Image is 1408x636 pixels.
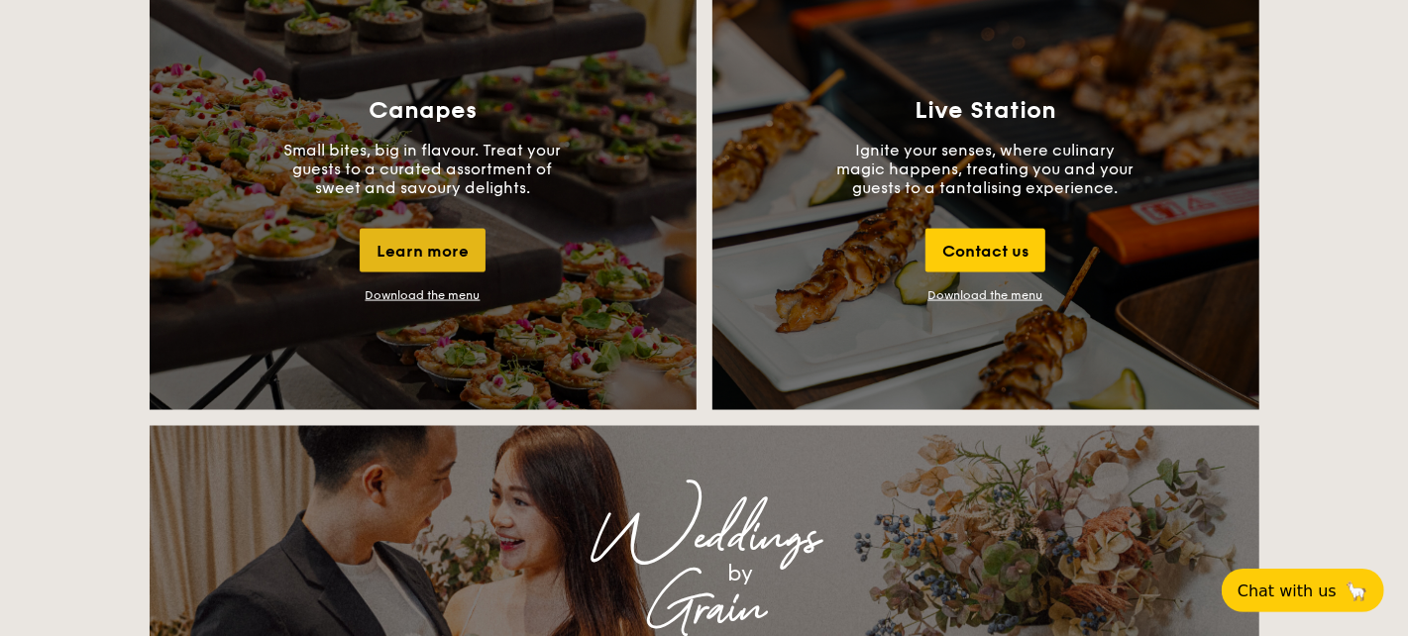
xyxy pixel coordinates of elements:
div: by [397,557,1085,592]
div: Weddings [324,521,1085,557]
button: Chat with us🦙 [1222,569,1384,612]
span: 🦙 [1345,580,1368,602]
div: Learn more [360,229,486,272]
div: Contact us [925,229,1045,272]
div: Download the menu [366,288,481,302]
a: Download the menu [928,288,1043,302]
span: Chat with us [1238,582,1337,600]
h3: Live Station [915,97,1056,125]
p: Small bites, big in flavour. Treat your guests to a curated assortment of sweet and savoury delig... [274,141,572,197]
div: Grain [324,592,1085,628]
h3: Canapes [369,97,477,125]
p: Ignite your senses, where culinary magic happens, treating you and your guests to a tantalising e... [837,141,1135,197]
